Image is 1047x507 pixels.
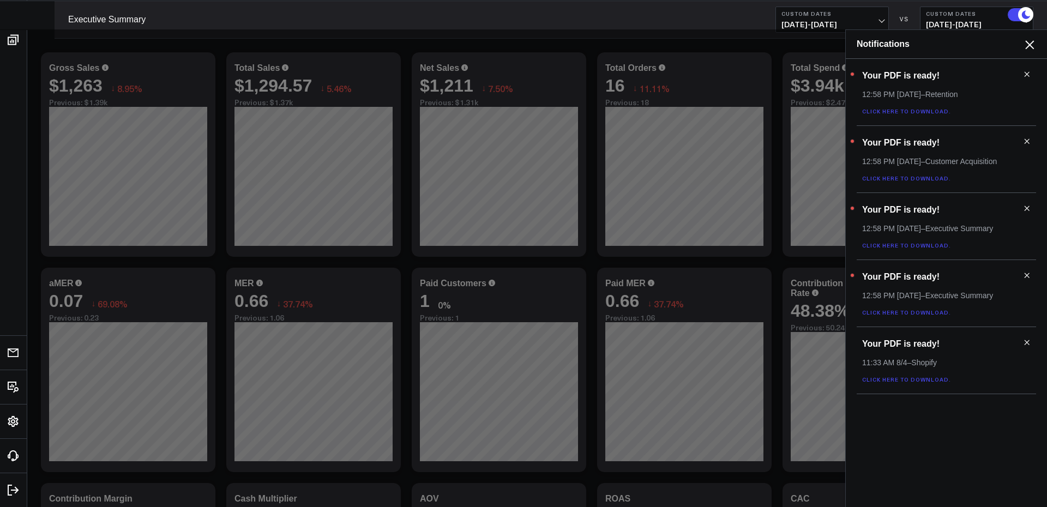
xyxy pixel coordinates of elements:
a: Click here to download. [862,376,951,383]
a: Click here to download. [862,107,951,115]
a: Executive Summary [68,14,146,26]
span: [DATE] - [DATE] [926,20,1027,29]
span: 12:58 PM [DATE] [862,157,921,166]
span: – Executive Summary [921,291,993,300]
a: Click here to download. [862,174,951,182]
span: 12:58 PM [DATE] [862,224,921,233]
span: 11:33 AM 8/4 [862,358,907,367]
div: VS [894,16,914,23]
h3: Your PDF is ready! [862,204,1031,216]
h3: Your PDF is ready! [862,338,1031,350]
span: – Retention [921,90,958,99]
h2: Notifications [857,38,1036,50]
span: 12:58 PM [DATE] [862,291,921,300]
h3: Your PDF is ready! [862,70,1031,82]
a: Click here to download. [862,309,951,316]
a: Click here to download. [862,242,951,249]
span: – Shopify [907,358,937,367]
b: Custom Dates [926,10,1027,17]
button: Custom Dates[DATE]-[DATE] [775,7,889,33]
span: [DATE] - [DATE] [781,20,883,29]
b: Custom Dates [781,10,883,17]
span: – Executive Summary [921,224,993,233]
button: Custom Dates[DATE]-[DATE] [920,7,1033,33]
span: 12:58 PM [DATE] [862,90,921,99]
h3: Your PDF is ready! [862,271,1031,283]
span: – Customer Acquisition [921,157,997,166]
h3: Your PDF is ready! [862,137,1031,149]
